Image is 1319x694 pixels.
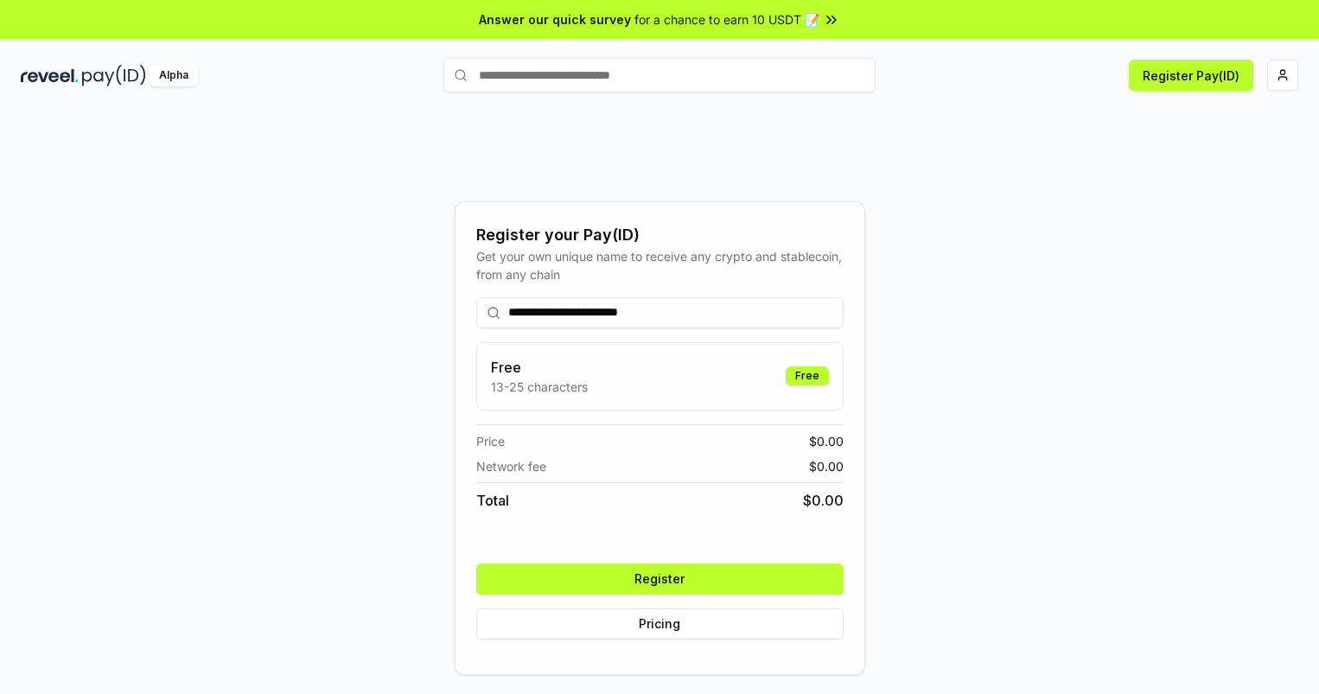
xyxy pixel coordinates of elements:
[82,65,146,86] img: pay_id
[476,608,844,640] button: Pricing
[476,457,546,475] span: Network fee
[491,378,588,396] p: 13-25 characters
[491,357,588,378] h3: Free
[476,223,844,247] div: Register your Pay(ID)
[809,457,844,475] span: $ 0.00
[476,247,844,283] div: Get your own unique name to receive any crypto and stablecoin, from any chain
[476,563,844,595] button: Register
[479,10,631,29] span: Answer our quick survey
[786,366,829,385] div: Free
[21,65,79,86] img: reveel_dark
[476,490,509,511] span: Total
[476,432,505,450] span: Price
[634,10,819,29] span: for a chance to earn 10 USDT 📝
[803,490,844,511] span: $ 0.00
[809,432,844,450] span: $ 0.00
[1129,60,1253,91] button: Register Pay(ID)
[150,65,198,86] div: Alpha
